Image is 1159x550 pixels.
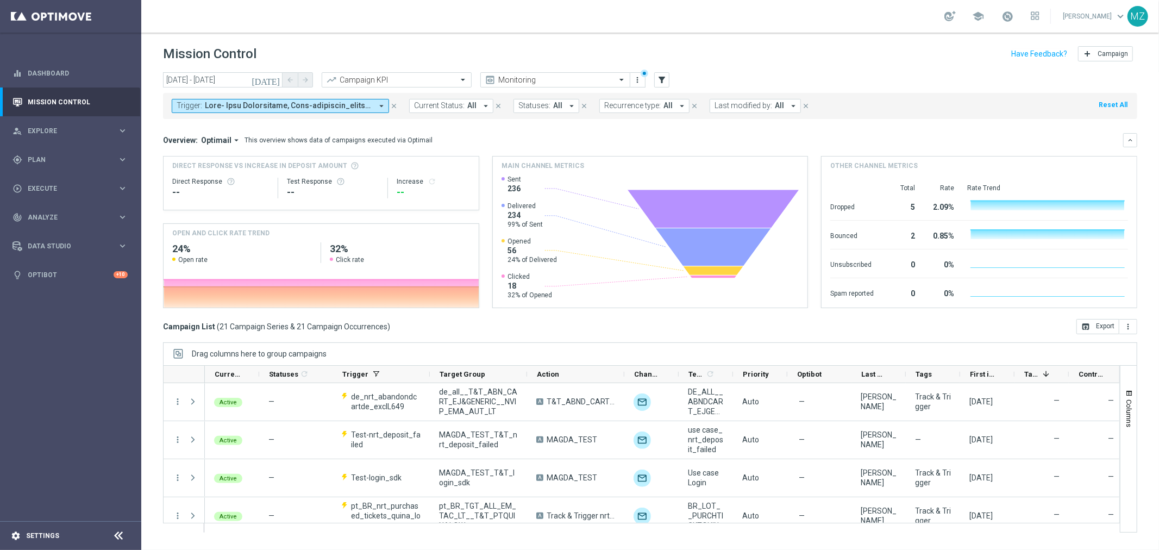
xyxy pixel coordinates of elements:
div: 0 [887,284,915,301]
button: more_vert [173,511,183,521]
i: gps_fixed [12,155,22,165]
div: Optimail [634,508,651,525]
i: refresh [428,177,436,186]
button: more_vert [173,435,183,445]
i: preview [485,74,496,85]
button: arrow_back [283,72,298,87]
i: arrow_drop_down [231,135,241,145]
span: ) [387,322,390,332]
div: This overview shows data of campaigns executed via Optimail [245,135,433,145]
i: arrow_back [286,76,294,84]
label: — [1054,396,1060,405]
span: All [775,101,784,110]
input: Have Feedback? [1011,50,1067,58]
div: Execute [12,184,117,193]
span: use case_nrt_deposit_failed [688,425,724,454]
span: 99% of Sent [508,220,543,229]
i: close [580,102,588,110]
button: Optimail arrow_drop_down [198,135,245,145]
span: de_nrt_abandondcartde_exclL649 [351,392,421,411]
span: — [915,435,921,445]
a: Optibot [28,260,114,289]
label: — [1108,472,1114,482]
span: Track & Trigger [915,392,951,411]
i: track_changes [12,212,22,222]
i: open_in_browser [1081,322,1090,331]
span: — [799,435,805,445]
span: Statuses: [518,101,550,110]
span: pt_BR_nrt_purchased_tickets_quina_low [351,501,421,530]
span: 56 [508,246,557,255]
i: close [802,102,810,110]
span: Last modified by: [715,101,772,110]
div: Data Studio keyboard_arrow_right [12,242,128,251]
span: — [268,473,274,482]
button: more_vert [632,73,643,86]
div: track_changes Analyze keyboard_arrow_right [12,213,128,222]
i: trending_up [326,74,337,85]
span: 32% of Opened [508,291,553,299]
span: — [799,511,805,521]
span: A [536,436,543,443]
button: more_vert [1119,319,1137,334]
button: Current Status: All arrow_drop_down [409,99,493,113]
span: Active [220,437,237,444]
i: settings [11,531,21,541]
span: Auto [742,397,759,406]
label: — [1054,510,1060,520]
div: Magdalena Zazula [861,506,897,526]
span: All [663,101,673,110]
label: — [1108,396,1114,405]
div: Rate Trend [967,184,1128,192]
div: -- [397,186,470,199]
span: Trigger [342,370,368,378]
span: 21 Campaign Series & 21 Campaign Occurrences [220,322,387,332]
input: Select date range [163,72,283,87]
button: Mission Control [12,98,128,107]
div: -- [172,186,269,199]
i: close [390,102,398,110]
button: keyboard_arrow_down [1123,133,1137,147]
span: A [536,398,543,405]
button: Statuses: All arrow_drop_down [513,99,579,113]
span: Explore [28,128,117,134]
img: Optimail [634,432,651,449]
span: — [268,511,274,520]
span: Optibot [797,370,822,378]
i: arrow_drop_down [788,101,798,111]
span: keyboard_arrow_down [1114,10,1126,22]
button: close [690,100,699,112]
span: Delivered [508,202,543,210]
i: lightbulb [12,270,22,280]
i: play_circle_outline [12,184,22,193]
button: close [579,100,589,112]
span: Campaign [1098,50,1128,58]
h4: OPEN AND CLICK RATE TREND [172,228,270,238]
h4: Main channel metrics [502,161,585,171]
h3: Campaign List [163,322,390,332]
span: MAGDA_TEST [547,473,597,483]
span: — [799,473,805,483]
div: 29 Sep 2025, Monday [969,511,993,521]
div: +10 [114,271,128,278]
button: gps_fixed Plan keyboard_arrow_right [12,155,128,164]
div: -- [287,186,379,199]
i: keyboard_arrow_right [117,212,128,222]
span: Data Studio [28,243,117,249]
h2: 24% [172,242,312,255]
span: MAGDA_TEST [547,435,597,445]
span: 234 [508,210,543,220]
span: pt_BR_TGT_ALL_EM_TAC_LT__T&T_PTQUINALOW [439,501,518,530]
h4: Other channel metrics [830,161,918,171]
span: Templates [688,370,704,378]
i: more_vert [173,473,183,483]
div: Explore [12,126,117,136]
colored-tag: Active [214,435,242,445]
h1: Mission Control [163,46,256,62]
i: close [691,102,698,110]
i: add [1083,49,1092,58]
div: 5 [887,197,915,215]
span: Auto [742,511,759,520]
a: Mission Control [28,87,128,116]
